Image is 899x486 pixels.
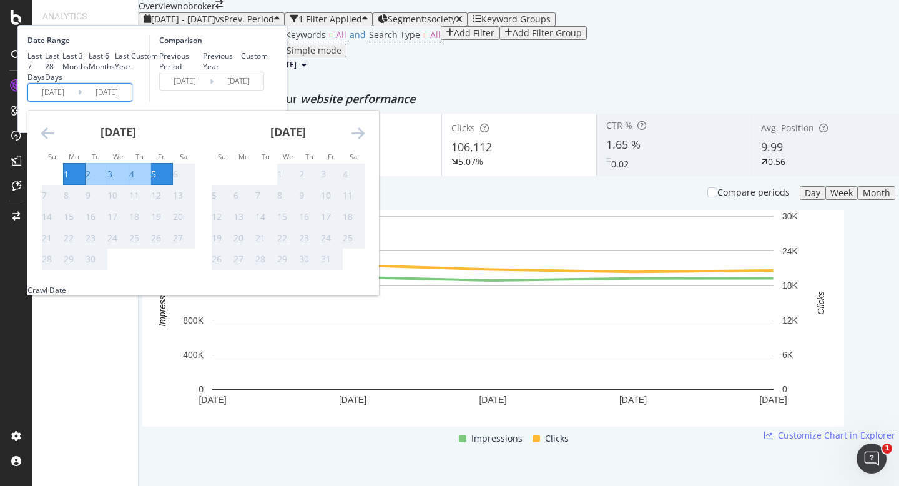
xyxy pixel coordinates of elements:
div: 10 [107,189,117,202]
td: Not available. Thursday, September 18, 2025 [129,206,151,227]
div: 24 [321,232,331,244]
td: Not available. Saturday, October 4, 2025 [343,164,365,185]
div: RealKeywords [42,22,128,37]
text: 0 [782,384,787,394]
text: [DATE] [199,395,226,405]
div: 1 [277,168,282,181]
small: Mo [238,152,249,161]
div: Detect big movements in your [139,91,899,107]
div: 22 [64,232,74,244]
div: 17 [321,211,331,223]
div: 29 [277,253,287,265]
iframe: Intercom live chat [857,444,887,474]
td: Not available. Sunday, October 19, 2025 [212,227,233,249]
small: We [283,152,293,161]
svg: A chart. [142,210,844,427]
td: Not available. Wednesday, September 10, 2025 [107,185,129,206]
button: Segment:society [373,12,468,26]
div: 3 [107,168,112,181]
td: Not available. Tuesday, October 21, 2025 [255,227,277,249]
div: 14 [255,211,265,223]
text: 0 [199,384,204,394]
div: 31 [321,253,331,265]
text: 800K [183,315,204,325]
td: Not available. Monday, September 22, 2025 [64,227,86,249]
div: 15 [64,211,74,223]
div: Week [830,188,853,198]
div: Custom [131,51,158,61]
div: 15 [277,211,287,223]
div: 23 [299,232,309,244]
td: Not available. Monday, October 27, 2025 [233,249,255,270]
div: 9 [86,189,91,202]
td: Not available. Tuesday, October 7, 2025 [255,185,277,206]
div: 2 [299,168,304,181]
button: [DATE] [267,57,312,72]
button: Add Filter Group [499,26,587,40]
td: Not available. Thursday, October 23, 2025 [299,227,321,249]
td: Not available. Wednesday, September 17, 2025 [107,206,129,227]
div: 18 [343,211,353,223]
div: 25 [343,232,353,244]
div: 11 [343,189,353,202]
td: Not available. Friday, October 24, 2025 [321,227,343,249]
td: Not available. Saturday, September 27, 2025 [173,227,195,249]
div: 17 [107,211,117,223]
div: 1 Filter Applied [298,14,362,24]
text: Impressions [157,279,167,326]
td: Selected. Wednesday, September 3, 2025 [107,164,129,185]
div: Last 6 Months [89,51,115,72]
div: 10 [321,189,331,202]
td: Not available. Tuesday, October 14, 2025 [255,206,277,227]
div: Last 28 Days [45,51,62,82]
div: 9 [299,189,304,202]
div: 28 [42,253,52,265]
td: Not available. Wednesday, September 24, 2025 [107,227,129,249]
div: 16 [86,211,96,223]
div: Move forward to switch to the next month. [351,126,365,141]
span: CTR % [606,119,632,131]
div: 18 [129,211,139,223]
strong: [DATE] [270,124,306,139]
div: 27 [233,253,243,265]
td: Not available. Tuesday, September 30, 2025 [86,249,107,270]
div: Previous Year [203,51,242,72]
input: End Date [214,72,263,90]
text: 400K [183,350,204,360]
div: 5.07% [458,156,483,168]
span: Impressions [471,431,523,446]
text: [DATE] [619,395,647,405]
td: Not available. Thursday, September 25, 2025 [129,227,151,249]
small: Mo [69,152,79,161]
td: Not available. Monday, September 29, 2025 [64,249,86,270]
td: Not available. Saturday, October 25, 2025 [343,227,365,249]
span: 1 [882,444,892,454]
div: 30 [86,253,96,265]
td: Not available. Tuesday, October 28, 2025 [255,249,277,270]
div: 7 [42,189,47,202]
small: Tu [262,152,270,161]
div: 3 [321,168,326,181]
span: 1.65 % [606,137,641,152]
td: Selected. Thursday, September 4, 2025 [129,164,151,185]
text: 18K [782,280,798,290]
button: 1 Filter Applied [285,12,373,26]
text: [DATE] [479,395,506,405]
span: All [336,29,346,41]
div: Last 3 Months [62,51,89,72]
td: Not available. Wednesday, October 1, 2025 [277,164,299,185]
div: 26 [151,232,161,244]
td: Not available. Monday, October 20, 2025 [233,227,255,249]
td: Not available. Friday, October 31, 2025 [321,249,343,270]
td: Not available. Saturday, October 11, 2025 [343,185,365,206]
div: Last 7 Days [27,51,45,82]
div: 22 [277,232,287,244]
span: and [350,29,366,41]
div: 2 [86,168,91,181]
div: Last Year [115,51,131,72]
div: Custom [241,51,268,61]
div: 6 [233,189,238,202]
